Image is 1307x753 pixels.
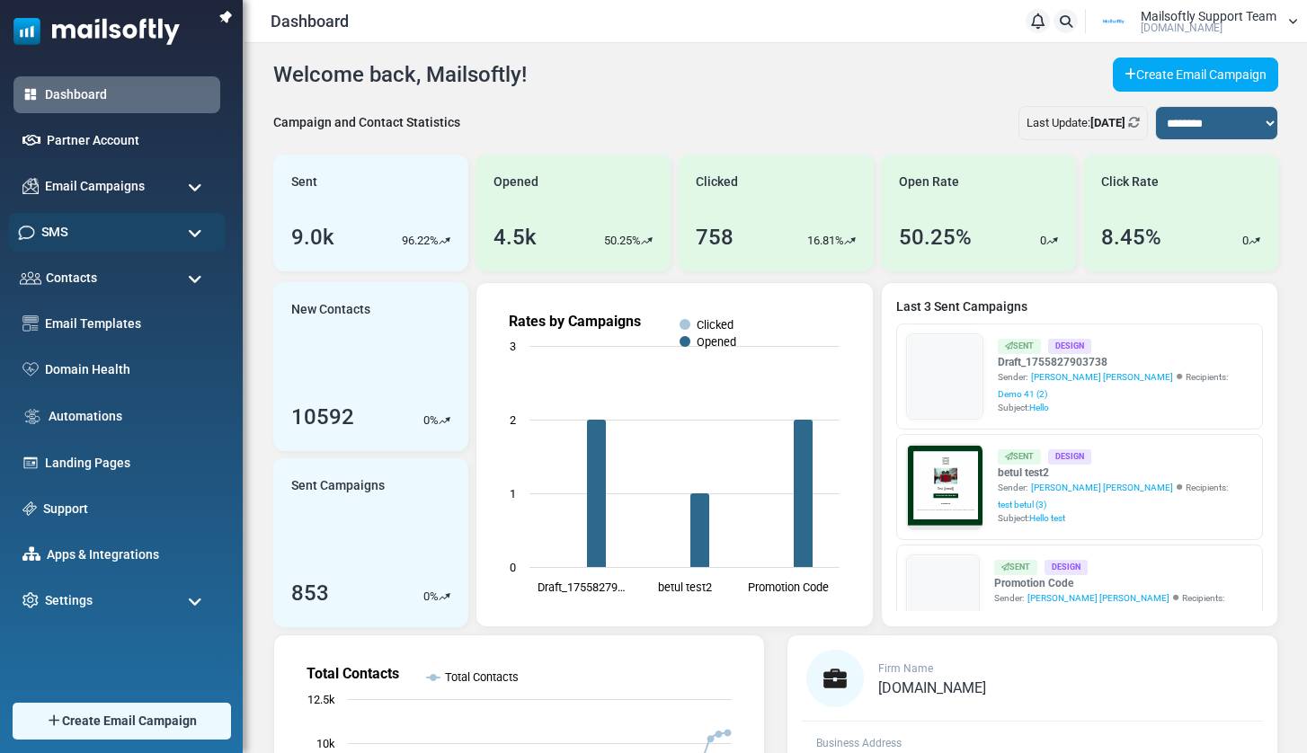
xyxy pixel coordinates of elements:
[878,679,986,696] span: [DOMAIN_NAME]
[1048,339,1091,354] div: Design
[748,580,829,594] text: Promotion Code
[22,501,37,516] img: support-icon.svg
[22,86,39,102] img: dashboard-icon-active.svg
[899,173,959,191] span: Open Rate
[1101,221,1161,253] div: 8.45%
[291,300,370,319] span: New Contacts
[291,476,385,495] span: Sent Campaigns
[1029,403,1049,412] span: Hello
[423,412,430,430] p: 0
[998,481,1253,511] div: Sender: Recipients:
[998,511,1253,525] div: Subject:
[62,712,197,731] span: Create Email Campaign
[1141,10,1276,22] span: Mailsoftly Support Team
[43,500,211,518] a: Support
[1242,232,1249,250] p: 0
[1091,8,1136,35] img: User Logo
[1018,106,1148,140] div: Last Update:
[1031,481,1173,494] span: [PERSON_NAME] [PERSON_NAME]
[1141,22,1223,33] span: [DOMAIN_NAME]
[1090,116,1125,129] b: [DATE]
[1040,232,1046,250] p: 0
[538,580,626,594] text: Draft_17558279…
[998,339,1041,354] div: Sent
[604,232,641,250] p: 50.25%
[45,360,211,379] a: Domain Health
[998,354,1253,370] a: Draft_1755827903738
[998,498,1046,511] a: test betul (3)
[878,681,986,695] a: [DOMAIN_NAME]
[491,297,858,612] svg: Rates by Campaigns
[1029,513,1065,523] span: Hello test
[22,362,39,376] img: domain-health-icon.svg
[20,271,41,284] img: contacts-icon.svg
[18,224,35,241] img: sms-icon.png
[696,173,738,191] span: Clicked
[807,232,844,250] p: 16.81%
[994,560,1037,575] div: Sent
[402,232,439,250] p: 96.22%
[998,401,1253,414] div: Subject:
[509,313,641,330] text: Rates by Campaigns
[1048,449,1091,465] div: Design
[510,413,516,427] text: 2
[271,9,349,33] span: Dashboard
[1101,173,1159,191] span: Click Rate
[1027,591,1169,605] span: [PERSON_NAME] [PERSON_NAME]
[510,561,516,574] text: 0
[22,406,42,427] img: workflow.svg
[994,591,1253,622] div: Sender: Recipients:
[510,487,516,501] text: 1
[307,693,335,706] text: 12.5k
[1031,370,1173,384] span: [PERSON_NAME] [PERSON_NAME]
[291,173,317,191] span: Sent
[816,737,902,749] span: Business Address
[307,665,399,682] text: Total Contacts
[998,465,1253,481] a: betul test2
[998,449,1041,465] div: Sent
[445,670,519,684] text: Total Contacts
[47,545,211,564] a: Apps & Integrations
[41,222,67,242] span: SMS
[697,318,734,332] text: Clicked
[46,269,97,288] span: Contacts
[423,412,450,430] div: %
[998,387,1047,401] a: Demo 41 (2)
[45,454,211,473] a: Landing Pages
[423,588,450,606] div: %
[273,62,527,88] h4: Welcome back, Mailsoftly!
[249,425,317,440] strong: Follow Us
[878,662,933,675] span: Firm Name
[209,366,358,380] strong: Shop Now and Save Big!
[493,173,538,191] span: Opened
[1128,116,1140,129] a: Refresh Stats
[1091,8,1298,35] a: User Logo Mailsoftly Support Team [DOMAIN_NAME]
[896,297,1263,316] a: Last 3 Sent Campaigns
[22,315,39,332] img: email-templates-icon.svg
[994,575,1253,591] a: Promotion Code
[291,401,354,433] div: 10592
[45,591,93,610] span: Settings
[45,85,211,104] a: Dashboard
[22,592,39,608] img: settings-icon.svg
[273,282,468,451] a: New Contacts 10592 0%
[423,588,430,606] p: 0
[510,340,516,353] text: 3
[191,357,376,390] a: Shop Now and Save Big!
[998,370,1253,401] div: Sender: Recipients:
[1045,560,1088,575] div: Design
[49,407,211,426] a: Automations
[316,737,335,750] text: 10k
[22,455,39,471] img: landing_pages.svg
[291,577,329,609] div: 853
[291,221,334,253] div: 9.0k
[697,335,736,349] text: Opened
[994,608,1063,622] a: SMS [DATE]... (3)
[45,177,145,196] span: Email Campaigns
[1113,58,1278,92] a: Create Email Campaign
[45,314,211,333] a: Email Templates
[658,580,712,594] text: betul test2
[493,221,537,253] div: 4.5k
[22,178,39,194] img: campaigns-icon.png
